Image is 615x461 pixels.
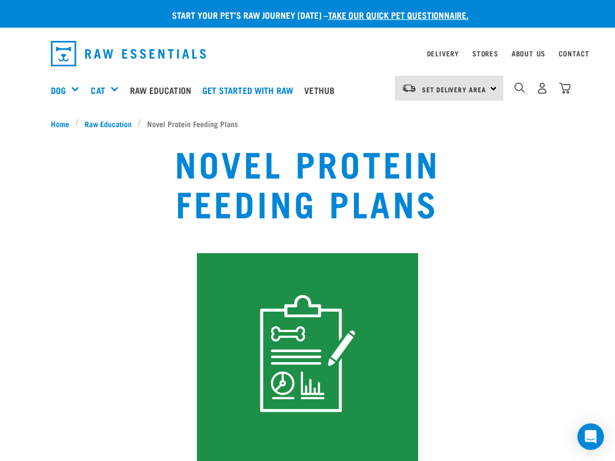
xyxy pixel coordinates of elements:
[559,82,571,94] img: home-icon@2x.png
[51,118,564,129] nav: breadcrumbs
[301,68,343,112] a: Vethub
[42,36,573,71] nav: dropdown navigation
[127,68,200,112] a: Raw Education
[91,83,105,97] a: Cat
[427,51,459,55] a: Delivery
[559,51,590,55] a: Contact
[512,51,545,55] a: About Us
[51,41,206,66] img: Raw Essentials Logo
[200,68,301,112] a: Get started with Raw
[577,423,604,450] div: Open Intercom Messenger
[122,143,492,222] h1: Novel Protein Feeding Plans
[79,118,138,129] a: Raw Education
[422,87,486,91] span: Set Delivery Area
[51,118,69,129] span: Home
[536,82,548,94] img: user.png
[85,118,132,129] span: Raw Education
[51,118,75,129] a: Home
[514,82,525,93] img: home-icon-1@2x.png
[402,83,416,93] img: van-moving.png
[328,12,468,17] a: take our quick pet questionnaire.
[472,51,498,55] a: Stores
[51,83,66,97] a: Dog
